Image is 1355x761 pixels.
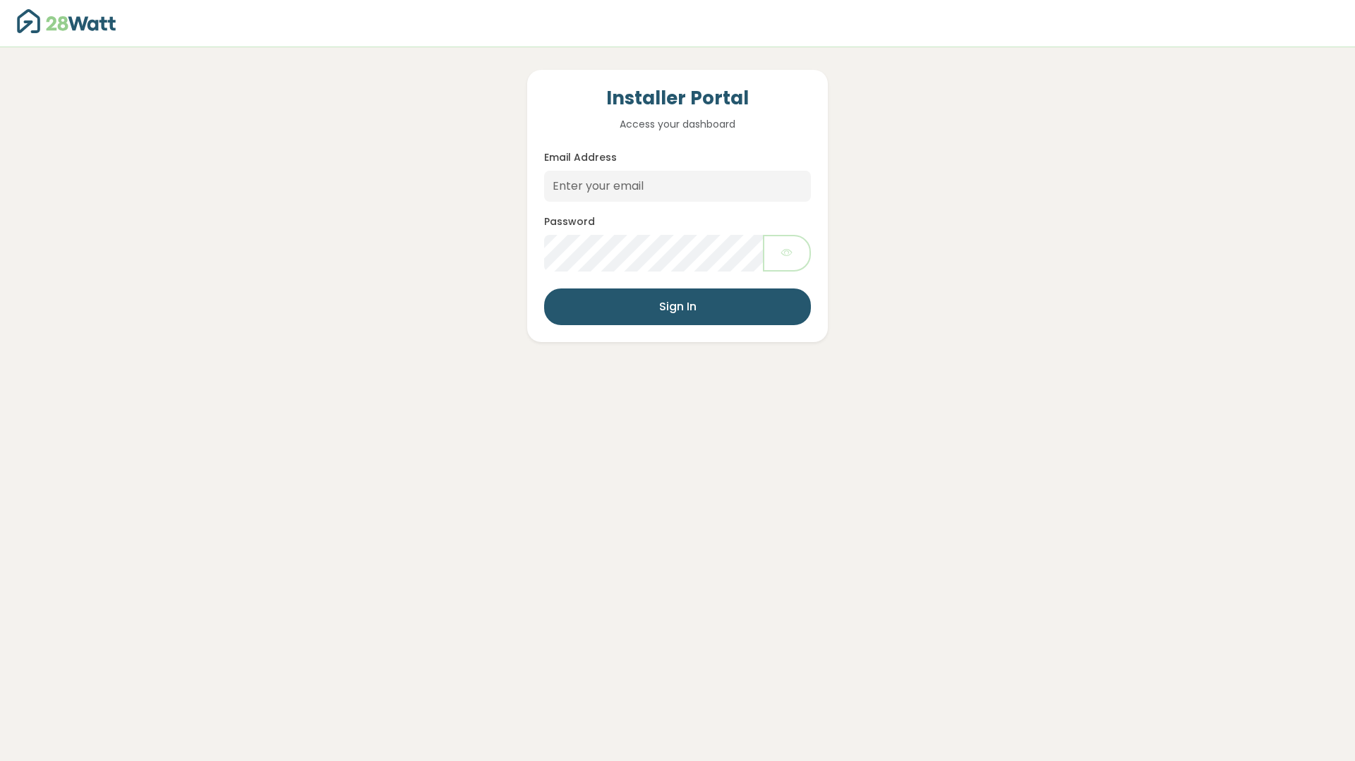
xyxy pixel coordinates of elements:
input: Enter your email [544,171,811,202]
h4: Installer Portal [544,87,811,111]
label: Password [544,214,595,229]
button: Sign In [544,288,811,325]
label: Email Address [544,150,617,165]
p: Access your dashboard [544,116,811,132]
img: 28Watt [17,9,116,33]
